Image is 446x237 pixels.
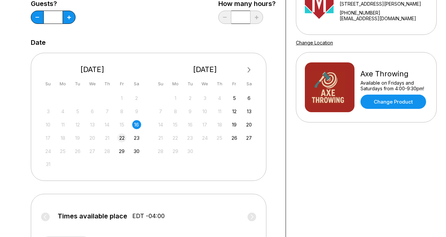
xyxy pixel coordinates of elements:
div: Not available Tuesday, August 12th, 2025 [73,120,82,129]
div: Not available Tuesday, September 23rd, 2025 [186,133,195,142]
div: Not available Friday, August 15th, 2025 [117,120,126,129]
div: Mo [171,79,180,88]
div: Not available Thursday, September 25th, 2025 [215,133,224,142]
div: Not available Saturday, August 9th, 2025 [132,107,141,116]
div: [DATE] [154,65,256,74]
div: Available on Fridays and Saturdays from 4:00-9:30pm! [361,80,428,91]
div: Th [103,79,112,88]
div: Not available Monday, September 8th, 2025 [171,107,180,116]
div: Not available Wednesday, September 3rd, 2025 [200,94,209,103]
div: Not available Tuesday, August 5th, 2025 [73,107,82,116]
div: Not available Thursday, August 28th, 2025 [103,147,112,156]
div: Not available Sunday, August 10th, 2025 [44,120,53,129]
div: We [200,79,209,88]
div: Not available Monday, August 11th, 2025 [58,120,67,129]
div: Not available Monday, August 4th, 2025 [58,107,67,116]
div: Not available Sunday, August 17th, 2025 [44,133,53,142]
div: Th [215,79,224,88]
div: Not available Wednesday, September 24th, 2025 [200,133,209,142]
div: month 2025-09 [155,93,255,156]
div: We [88,79,97,88]
div: Tu [186,79,195,88]
div: Not available Tuesday, September 2nd, 2025 [186,94,195,103]
div: Choose Saturday, September 27th, 2025 [245,133,253,142]
span: Times available place [58,212,127,220]
button: Next Month [244,65,254,75]
div: [STREET_ADDRESS][PERSON_NAME] [340,1,434,7]
div: Axe Throwing [361,69,428,78]
div: Not available Thursday, September 11th, 2025 [215,107,224,116]
a: Change Product [361,95,426,109]
div: Not available Friday, August 8th, 2025 [117,107,126,116]
div: Not available Monday, September 29th, 2025 [171,147,180,156]
div: Su [44,79,53,88]
div: month 2025-08 [43,93,142,169]
a: Change Location [296,40,333,45]
div: Choose Friday, September 12th, 2025 [230,107,239,116]
div: Fr [230,79,239,88]
div: Choose Friday, September 26th, 2025 [230,133,239,142]
div: Not available Thursday, September 18th, 2025 [215,120,224,129]
div: Su [156,79,165,88]
div: [DATE] [41,65,144,74]
div: Choose Saturday, September 6th, 2025 [245,94,253,103]
div: Not available Tuesday, August 26th, 2025 [73,147,82,156]
div: Tu [73,79,82,88]
div: Not available Tuesday, September 16th, 2025 [186,120,195,129]
div: Not available Thursday, August 7th, 2025 [103,107,112,116]
img: Axe Throwing [305,62,355,112]
div: Sa [245,79,253,88]
div: Sa [132,79,141,88]
div: Choose Saturday, August 23rd, 2025 [132,133,141,142]
span: EDT -04:00 [132,212,165,220]
div: Not available Thursday, September 4th, 2025 [215,94,224,103]
div: Not available Monday, September 15th, 2025 [171,120,180,129]
div: Choose Friday, September 5th, 2025 [230,94,239,103]
div: Choose Friday, August 29th, 2025 [117,147,126,156]
div: [PHONE_NUMBER] [340,10,434,16]
div: Not available Thursday, August 21st, 2025 [103,133,112,142]
div: Not available Monday, September 1st, 2025 [171,94,180,103]
div: Choose Friday, September 19th, 2025 [230,120,239,129]
div: Choose Friday, August 22nd, 2025 [117,133,126,142]
div: Not available Monday, September 22nd, 2025 [171,133,180,142]
div: Not available Monday, August 25th, 2025 [58,147,67,156]
div: Not available Tuesday, August 19th, 2025 [73,133,82,142]
div: Choose Saturday, September 20th, 2025 [245,120,253,129]
div: Not available Wednesday, August 13th, 2025 [88,120,97,129]
div: Fr [117,79,126,88]
div: Choose Saturday, August 16th, 2025 [132,120,141,129]
div: Not available Wednesday, August 27th, 2025 [88,147,97,156]
label: Date [31,39,46,46]
div: Not available Thursday, August 14th, 2025 [103,120,112,129]
div: Not available Saturday, August 2nd, 2025 [132,94,141,103]
div: Not available Wednesday, August 6th, 2025 [88,107,97,116]
div: Not available Sunday, September 14th, 2025 [156,120,165,129]
a: [EMAIL_ADDRESS][DOMAIN_NAME] [340,16,434,21]
div: Choose Saturday, September 13th, 2025 [245,107,253,116]
div: Not available Sunday, September 21st, 2025 [156,133,165,142]
div: Not available Wednesday, September 10th, 2025 [200,107,209,116]
div: Not available Wednesday, August 20th, 2025 [88,133,97,142]
div: Not available Tuesday, September 9th, 2025 [186,107,195,116]
div: Not available Monday, August 18th, 2025 [58,133,67,142]
div: Not available Sunday, September 28th, 2025 [156,147,165,156]
div: Not available Sunday, August 31st, 2025 [44,160,53,169]
div: Not available Sunday, August 24th, 2025 [44,147,53,156]
div: Choose Saturday, August 30th, 2025 [132,147,141,156]
div: Not available Wednesday, September 17th, 2025 [200,120,209,129]
div: Not available Sunday, September 7th, 2025 [156,107,165,116]
div: Not available Sunday, August 3rd, 2025 [44,107,53,116]
div: Mo [58,79,67,88]
div: Not available Friday, August 1st, 2025 [117,94,126,103]
div: Not available Tuesday, September 30th, 2025 [186,147,195,156]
